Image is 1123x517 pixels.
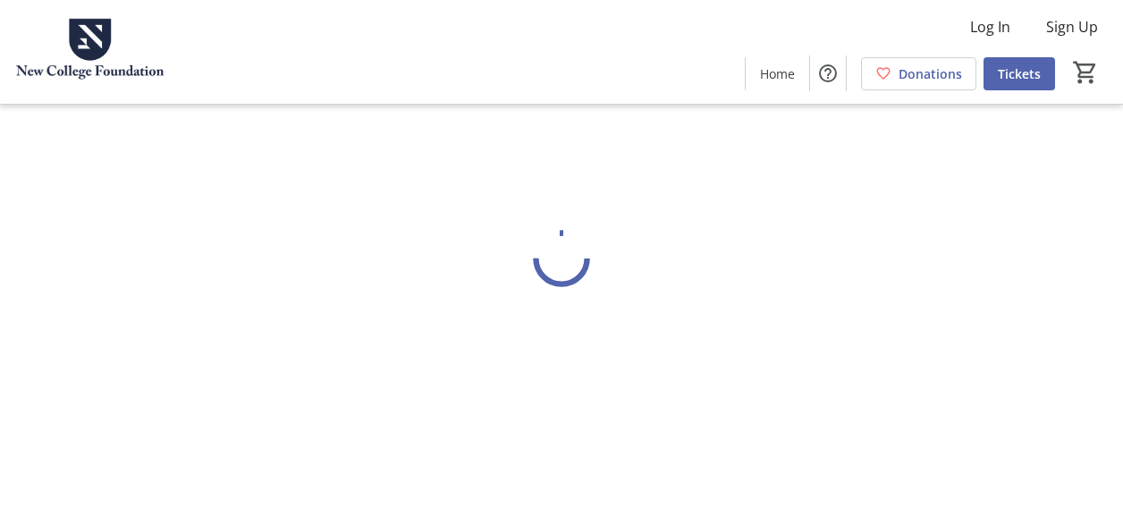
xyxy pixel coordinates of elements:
[998,64,1041,83] span: Tickets
[746,57,809,90] a: Home
[1032,13,1112,41] button: Sign Up
[760,64,795,83] span: Home
[11,7,170,97] img: New College Foundation's Logo
[810,55,846,91] button: Help
[1046,16,1098,38] span: Sign Up
[899,64,962,83] span: Donations
[1069,56,1102,89] button: Cart
[861,57,976,90] a: Donations
[956,13,1025,41] button: Log In
[984,57,1055,90] a: Tickets
[970,16,1010,38] span: Log In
